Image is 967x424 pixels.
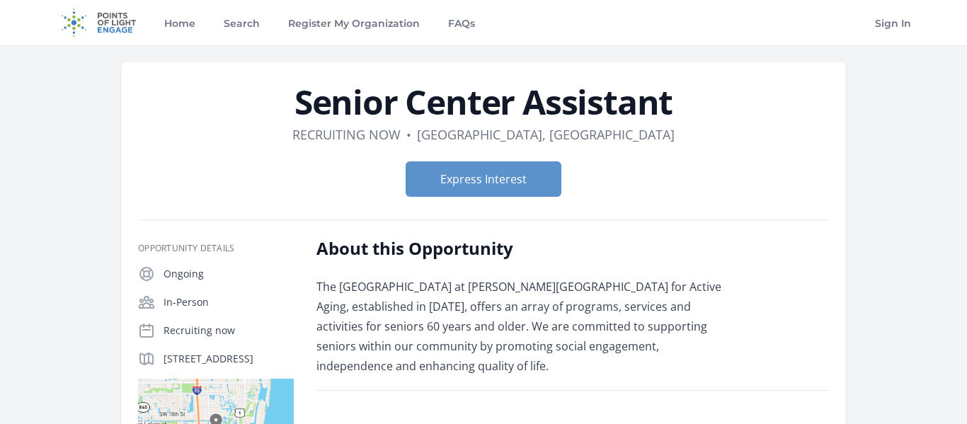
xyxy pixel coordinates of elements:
h1: Senior Center Assistant [138,85,829,119]
p: In-Person [164,295,294,309]
div: • [406,125,411,144]
h2: About this Opportunity [316,237,731,260]
h3: Opportunity Details [138,243,294,254]
p: [STREET_ADDRESS] [164,352,294,366]
p: The [GEOGRAPHIC_DATA] at [PERSON_NAME][GEOGRAPHIC_DATA] for Active Aging, established in [DATE], ... [316,277,731,376]
button: Express Interest [406,161,561,197]
p: Ongoing [164,267,294,281]
dd: [GEOGRAPHIC_DATA], [GEOGRAPHIC_DATA] [417,125,675,144]
dd: Recruiting now [292,125,401,144]
p: Recruiting now [164,323,294,338]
